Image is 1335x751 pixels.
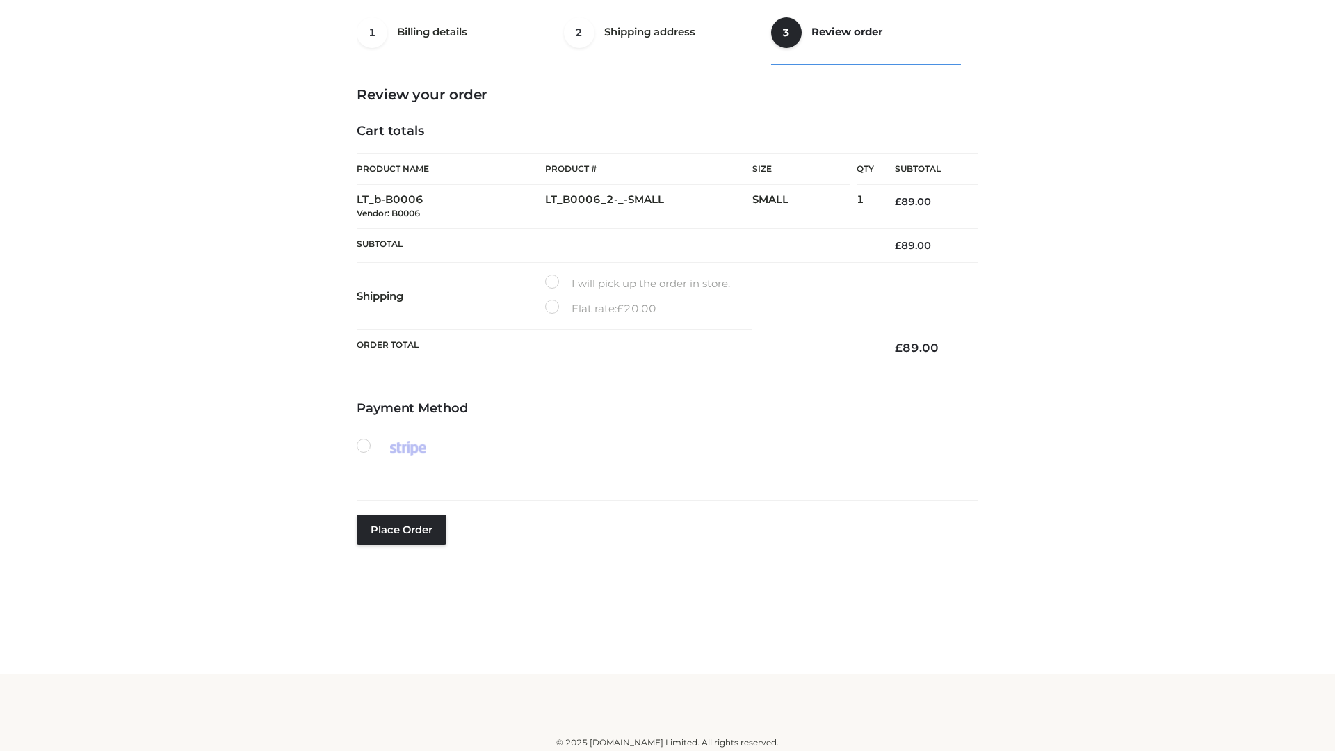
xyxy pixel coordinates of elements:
bdi: 89.00 [895,239,931,252]
div: © 2025 [DOMAIN_NAME] Limited. All rights reserved. [207,736,1128,750]
h3: Review your order [357,86,978,103]
h4: Cart totals [357,124,978,139]
small: Vendor: B0006 [357,208,420,218]
th: Order Total [357,330,874,366]
span: £ [895,341,903,355]
th: Subtotal [874,154,978,185]
button: Place order [357,515,446,545]
td: 1 [857,185,874,229]
bdi: 89.00 [895,195,931,208]
th: Product # [545,153,752,185]
td: SMALL [752,185,857,229]
td: LT_b-B0006 [357,185,545,229]
h4: Payment Method [357,401,978,417]
th: Size [752,154,850,185]
th: Subtotal [357,228,874,262]
th: Qty [857,153,874,185]
label: Flat rate: [545,300,656,318]
bdi: 20.00 [617,302,656,315]
td: LT_B0006_2-_-SMALL [545,185,752,229]
bdi: 89.00 [895,341,939,355]
th: Shipping [357,263,545,330]
span: £ [617,302,624,315]
span: £ [895,195,901,208]
span: £ [895,239,901,252]
label: I will pick up the order in store. [545,275,730,293]
th: Product Name [357,153,545,185]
